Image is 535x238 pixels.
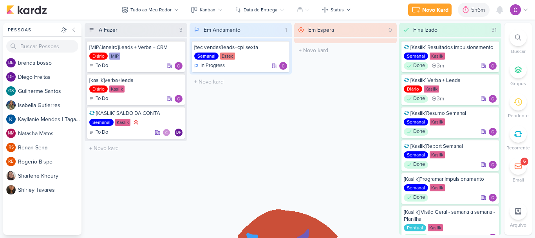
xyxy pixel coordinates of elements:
[489,161,497,169] img: Carlos Lima
[430,151,445,158] div: Kaslik
[89,110,183,117] div: [KASLIK] SALDO DA CONTA
[86,143,186,154] input: + Novo kard
[511,48,526,55] p: Buscar
[489,128,497,136] div: Responsável: Carlos Lima
[18,172,81,180] div: S h a r l e n e K h o u r y
[510,80,526,87] p: Grupos
[404,85,422,93] div: Diário
[489,161,497,169] div: Responsável: Carlos Lima
[296,45,395,56] input: + Novo kard
[18,101,81,109] div: I s a b e l l a G u t i e r r e s
[194,44,287,51] div: [tec vendas]leads+cpl sexta
[18,144,81,152] div: R e n a n S e n a
[408,4,452,16] button: Novo Kard
[8,61,14,65] p: bb
[404,224,426,231] div: Pontual
[176,26,186,34] div: 3
[504,29,532,55] li: Ctrl + F
[6,72,16,82] div: Diego Freitas
[6,86,16,96] div: Guilherme Santos
[431,95,444,103] div: último check-in há 3 meses
[404,95,428,103] div: Done
[163,129,172,136] div: Colaboradores: Carlos Lima
[175,129,183,136] div: Responsável: Diego Freitas
[279,62,287,70] div: Responsável: Carlos Lima
[404,62,428,70] div: Done
[99,26,117,34] div: A Fazer
[18,115,81,124] div: K a y l l a n i e M e n d e s | T a g a w a
[89,129,108,136] div: To Do
[385,26,395,34] div: 0
[404,209,497,223] div: [Kaslik] Visão Geral - semana a semana - Planilha
[96,62,108,70] p: To Do
[404,77,497,84] div: [Kaslik] Verba + Leads
[220,53,235,60] div: Eztec
[422,6,448,14] div: Novo Kard
[437,96,444,102] span: 3m
[404,161,428,169] div: Done
[508,112,529,119] p: Pendente
[191,76,291,87] input: + Novo kard
[18,186,81,194] div: S h i r l e y T a v a r e s
[404,128,428,136] div: Done
[404,110,497,117] div: [Kaslik]Resumo Semanal
[413,95,425,103] p: Done
[6,171,16,180] img: Sharlene Khoury
[489,194,497,202] img: Carlos Lima
[430,118,445,125] div: Kaslik
[132,118,140,126] div: Prioridade Alta
[6,5,47,15] img: kardz.app
[471,6,487,14] div: 5h6m
[204,26,240,34] div: Em Andamento
[194,62,225,70] div: In Progress
[413,194,425,202] p: Done
[404,118,428,125] div: Semanal
[18,73,81,81] div: D i e g o F r e i t a s
[18,87,81,95] div: G u i l h e r m e S a n t o s
[404,194,428,202] div: Done
[489,95,497,103] div: Responsável: Carlos Lima
[109,53,120,60] div: MIP
[163,129,170,136] img: Carlos Lima
[175,95,183,103] div: Responsável: Carlos Lima
[413,26,437,34] div: Finalizado
[404,184,428,191] div: Semanal
[510,4,521,15] img: Carlos Lima
[115,119,130,126] div: Kaslik
[404,44,497,51] div: [Kaslik] Resultados Impulsionamento
[513,176,524,183] p: Email
[8,160,14,164] p: RB
[489,62,497,70] div: Responsável: Carlos Lima
[430,53,445,60] div: Kaslik
[437,63,444,69] span: 3m
[488,26,500,34] div: 31
[413,62,425,70] p: Done
[413,128,425,136] p: Done
[18,129,81,138] div: N a t a s h a M a t o s
[175,95,183,103] img: Carlos Lima
[6,100,16,110] img: Isabella Gutierres
[431,62,444,70] div: último check-in há 3 meses
[428,224,443,231] div: Kaslik
[6,114,16,124] img: Kayllanie Mendes | Tagawa
[6,129,16,138] div: Natasha Matos
[424,85,439,93] div: Kaslik
[176,131,181,135] p: DF
[489,194,497,202] div: Responsável: Carlos Lima
[8,89,14,93] p: GS
[6,58,16,67] div: brenda bosso
[96,95,108,103] p: To Do
[109,85,125,93] div: Kaslik
[89,62,108,70] div: To Do
[282,26,290,34] div: 1
[8,75,14,79] p: DF
[404,143,497,150] div: [Kaslik]Report Semanal
[506,144,530,151] p: Recorrente
[489,62,497,70] img: Carlos Lima
[9,145,14,150] p: RS
[18,59,81,67] div: b r e n d a b o s s o
[404,53,428,60] div: Semanal
[6,40,78,53] input: Buscar Pessoas
[201,62,225,70] p: In Progress
[489,95,497,103] img: Carlos Lima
